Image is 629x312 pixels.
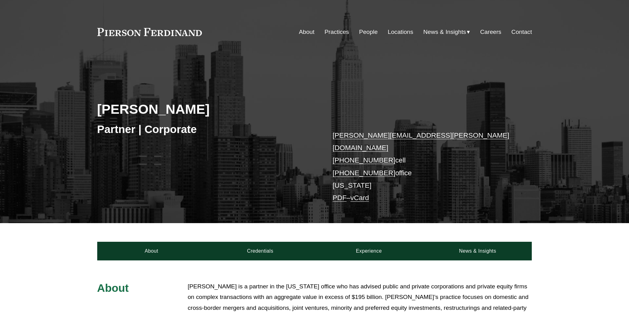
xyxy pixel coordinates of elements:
a: [PHONE_NUMBER] [333,169,395,177]
span: News & Insights [423,27,466,38]
a: vCard [350,194,369,202]
a: folder dropdown [423,26,470,38]
p: cell office [US_STATE] – [333,129,514,204]
a: [PERSON_NAME][EMAIL_ADDRESS][PERSON_NAME][DOMAIN_NAME] [333,131,509,152]
a: PDF [333,194,347,202]
a: Locations [388,26,413,38]
a: Experience [315,242,423,260]
a: Practices [325,26,349,38]
h3: Partner | Corporate [97,122,315,136]
a: Credentials [206,242,315,260]
a: Contact [511,26,532,38]
span: About [97,282,129,294]
a: Careers [480,26,501,38]
a: About [299,26,314,38]
a: About [97,242,206,260]
a: [PHONE_NUMBER] [333,156,395,164]
a: People [359,26,378,38]
h2: [PERSON_NAME] [97,101,315,117]
a: News & Insights [423,242,532,260]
